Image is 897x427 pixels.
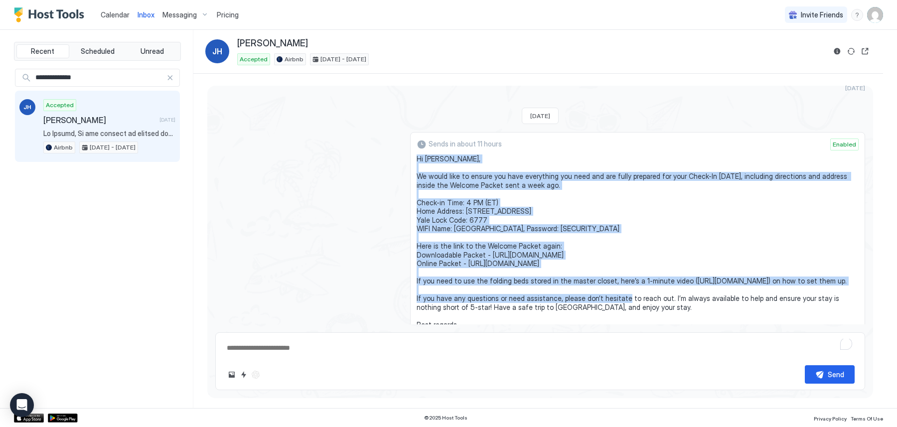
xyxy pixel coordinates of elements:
[46,101,74,110] span: Accepted
[138,9,154,20] a: Inbox
[14,7,89,22] a: Host Tools Logo
[867,7,883,23] div: User profile
[212,45,222,57] span: JH
[285,55,303,64] span: Airbnb
[138,10,154,19] span: Inbox
[54,143,73,152] span: Airbnb
[23,103,31,112] span: JH
[828,369,844,380] div: Send
[101,10,130,19] span: Calendar
[240,55,268,64] span: Accepted
[217,10,239,19] span: Pricing
[48,414,78,423] a: Google Play Store
[141,47,164,56] span: Unread
[226,369,238,381] button: Upload image
[101,9,130,20] a: Calendar
[14,42,181,61] div: tab-group
[238,369,250,381] button: Quick reply
[71,44,124,58] button: Scheduled
[31,47,54,56] span: Recent
[237,38,308,49] span: [PERSON_NAME]
[43,129,175,138] span: Lo Ipsumd, Si ame consect ad elitsed doe te Incidi Utlab etd magn aliquaen admi! Venia Quis Nostr...
[429,140,502,148] span: Sends in about 11 hours
[320,55,366,64] span: [DATE] - [DATE]
[814,413,847,423] a: Privacy Policy
[226,339,855,357] textarea: To enrich screen reader interactions, please activate Accessibility in Grammarly extension settings
[126,44,178,58] button: Unread
[16,44,69,58] button: Recent
[162,10,197,19] span: Messaging
[801,10,843,19] span: Invite Friends
[14,414,44,423] a: App Store
[159,117,175,123] span: [DATE]
[31,69,166,86] input: Input Field
[43,115,155,125] span: [PERSON_NAME]
[530,112,550,120] span: [DATE]
[831,45,843,57] button: Reservation information
[851,9,863,21] div: menu
[833,140,856,149] span: Enabled
[851,413,883,423] a: Terms Of Use
[805,365,855,384] button: Send
[851,416,883,422] span: Terms Of Use
[859,45,871,57] button: Open reservation
[845,45,857,57] button: Sync reservation
[90,143,136,152] span: [DATE] - [DATE]
[424,415,467,421] span: © 2025 Host Tools
[814,416,847,422] span: Privacy Policy
[81,47,115,56] span: Scheduled
[845,84,865,92] span: [DATE]
[417,154,859,338] span: Hi [PERSON_NAME], We would like to ensure you have everything you need and are fully prepared for...
[10,393,34,417] div: Open Intercom Messenger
